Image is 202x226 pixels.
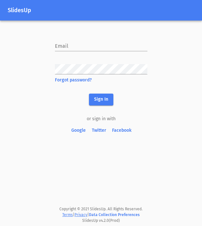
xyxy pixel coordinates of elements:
a: Privacy [75,213,87,217]
span: Data Collection Preferences [89,213,140,217]
button: Twitter [89,125,110,137]
div: or sign in with [55,116,147,122]
button: Google [68,125,89,137]
span: Facebook [112,127,131,135]
button: Facebook [110,125,134,137]
span: Twitter [92,127,107,135]
button: Sign In [89,94,113,105]
span: Google [71,127,86,135]
span: Sign In [94,96,108,104]
span: Forgot password? [55,77,147,83]
a: Terms [62,213,73,217]
h1: SlidesUp [8,7,194,14]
